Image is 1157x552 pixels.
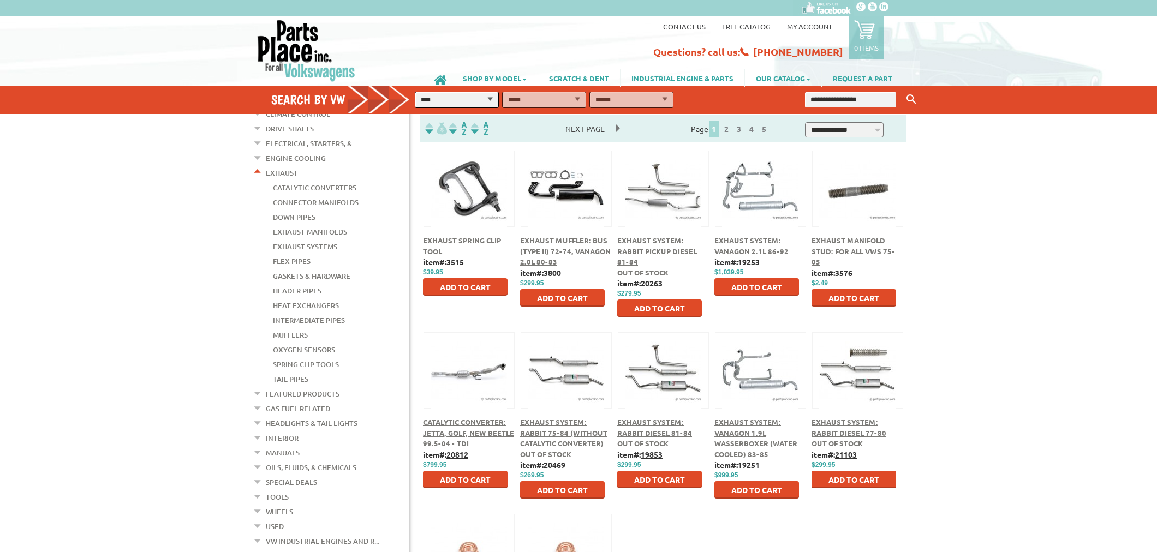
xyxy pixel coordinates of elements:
u: 3515 [446,257,464,267]
span: $279.95 [617,290,641,297]
a: Special Deals [266,475,317,489]
img: Sort by Sales Rank [469,122,491,135]
a: Exhaust System: Vanagon 2.1L 86-92 [714,236,789,256]
a: Exhaust [266,166,298,180]
u: 20263 [641,278,663,288]
a: Down Pipes [273,210,315,224]
a: Spring Clip Tools [273,357,339,371]
a: Header Pipes [273,284,321,298]
span: Add to Cart [731,485,782,495]
u: 20812 [446,449,468,459]
a: Heat Exchangers [273,298,339,313]
a: Wheels [266,505,293,519]
span: Exhaust System: Rabbit Diesel 77-80 [812,417,886,437]
u: 19251 [738,460,760,470]
a: Exhaust Manifolds [273,225,347,239]
button: Add to Cart [520,289,605,307]
span: $1,039.95 [714,268,743,276]
a: SCRATCH & DENT [538,69,620,87]
a: Tools [266,490,289,504]
a: Exhaust System: Vanagon 1.9L Wasserboxer (Water Cooled) 83-85 [714,417,797,459]
span: Exhaust Manifold Stud: For All VWs 75-05 [812,236,895,266]
b: item#: [617,278,663,288]
span: Add to Cart [828,293,879,303]
span: $269.95 [520,471,544,479]
a: Exhaust Systems [273,239,337,254]
a: My Account [787,22,832,31]
a: 4 [747,124,756,134]
span: Add to Cart [634,475,685,484]
h4: Search by VW [271,92,421,107]
a: Exhaust Muffler: Bus (Type II) 72-74, Vanagon 2.0L 80-83 [520,236,611,266]
img: Parts Place Inc! [257,19,356,82]
button: Add to Cart [812,471,896,488]
a: Exhaust Spring Clip Tool [423,236,501,256]
b: item#: [714,460,760,470]
a: Engine Cooling [266,151,326,165]
a: Next Page [554,124,616,134]
a: VW Industrial Engines and R... [266,534,379,548]
a: 3 [734,124,744,134]
img: Sort by Headline [447,122,469,135]
span: $2.49 [812,279,828,287]
button: Keyword Search [903,91,920,109]
button: Add to Cart [714,481,799,499]
button: Add to Cart [812,289,896,307]
a: Exhaust System: Rabbit Pickup Diesel 81-84 [617,236,697,266]
a: Interior [266,431,299,445]
a: Gaskets & Hardware [273,269,350,283]
a: Catalytic Converter: Jetta, Golf, New Beetle 99.5-04 - TDI [423,417,514,448]
b: item#: [812,268,852,278]
button: Add to Cart [423,278,508,296]
button: Add to Cart [617,471,702,488]
span: $799.95 [423,461,446,469]
span: Add to Cart [634,303,685,313]
span: Out of stock [520,449,571,459]
a: 5 [759,124,769,134]
a: OUR CATALOG [745,69,821,87]
a: Contact us [663,22,706,31]
a: Exhaust System: Rabbit Diesel 81-84 [617,417,692,437]
a: Headlights & Tail Lights [266,416,357,430]
a: Free Catalog [722,22,771,31]
a: Tail Pipes [273,372,308,386]
span: $39.95 [423,268,443,276]
u: 20469 [544,460,565,470]
b: item#: [520,268,561,278]
a: Flex Pipes [273,254,311,268]
button: Add to Cart [423,471,508,488]
a: Electrical, Starters, &... [266,136,357,151]
a: Drive Shafts [266,122,314,136]
span: $999.95 [714,471,738,479]
a: Intermediate Pipes [273,313,345,327]
a: Featured Products [266,387,339,401]
span: $299.95 [812,461,835,469]
a: Manuals [266,446,300,460]
a: Climate Control [266,107,330,121]
span: Add to Cart [828,475,879,484]
b: item#: [714,257,760,267]
a: Connector Manifolds [273,195,359,209]
u: 3576 [835,268,852,278]
u: 19853 [641,449,663,459]
span: 1 [709,121,719,137]
button: Add to Cart [617,299,702,317]
div: Page [673,119,788,137]
span: Add to Cart [537,485,588,495]
span: Add to Cart [440,475,491,484]
a: Catalytic Converters [273,181,356,195]
u: 19253 [738,257,760,267]
a: REQUEST A PART [822,69,903,87]
u: 21103 [835,449,857,459]
u: 3800 [544,268,561,278]
b: item#: [617,449,663,459]
b: item#: [423,449,468,459]
a: Exhaust System: Rabbit 75-84 (Without Catalytic Converter) [520,417,607,448]
a: Mufflers [273,328,308,342]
